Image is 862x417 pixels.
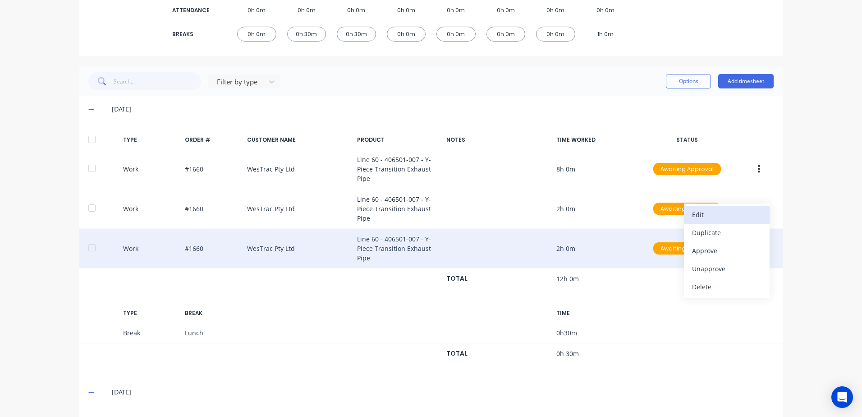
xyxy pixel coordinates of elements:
div: Unapprove [692,262,761,275]
div: 0h 30m [337,27,376,42]
div: 1h 0m [586,27,625,42]
div: CUSTOMER NAME [247,136,350,144]
div: Edit [692,208,761,221]
div: BREAKS [172,30,208,38]
div: 0h 0m [436,27,476,42]
div: PRODUCT [357,136,439,144]
div: 0h 0m [486,27,526,42]
div: NOTES [446,136,549,144]
div: 0h 0m [387,27,426,42]
div: TYPE [123,136,178,144]
div: TIME WORKED [556,136,638,144]
div: [DATE] [112,387,774,397]
div: 0h 0m [536,27,575,42]
div: 0h 30m [287,27,326,42]
div: ATTENDANCE [172,6,208,14]
div: 0h 0m [237,27,276,42]
div: 0h 0m [436,3,476,18]
div: 0h 0m [486,3,526,18]
div: 0h 0m [387,3,426,18]
div: ORDER # [185,136,240,144]
div: BREAK [185,309,240,317]
button: Add timesheet [718,74,774,88]
div: [DATE] [112,104,774,114]
div: STATUS [646,136,728,144]
div: 0h 0m [586,3,625,18]
div: 0h 0m [237,3,276,18]
div: Awaiting Approval [653,203,721,215]
div: Awaiting Approval [653,163,721,176]
div: TYPE [123,309,178,317]
div: TIME [556,309,638,317]
div: Approve [692,244,761,257]
div: Open Intercom Messenger [831,386,853,408]
div: 0h 0m [536,3,575,18]
div: 0h 0m [337,3,376,18]
div: 0h 0m [287,3,326,18]
input: Search... [114,72,202,90]
div: Awaiting Approval [653,242,721,255]
div: Delete [692,280,761,293]
div: Duplicate [692,226,761,239]
button: Options [666,74,711,88]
